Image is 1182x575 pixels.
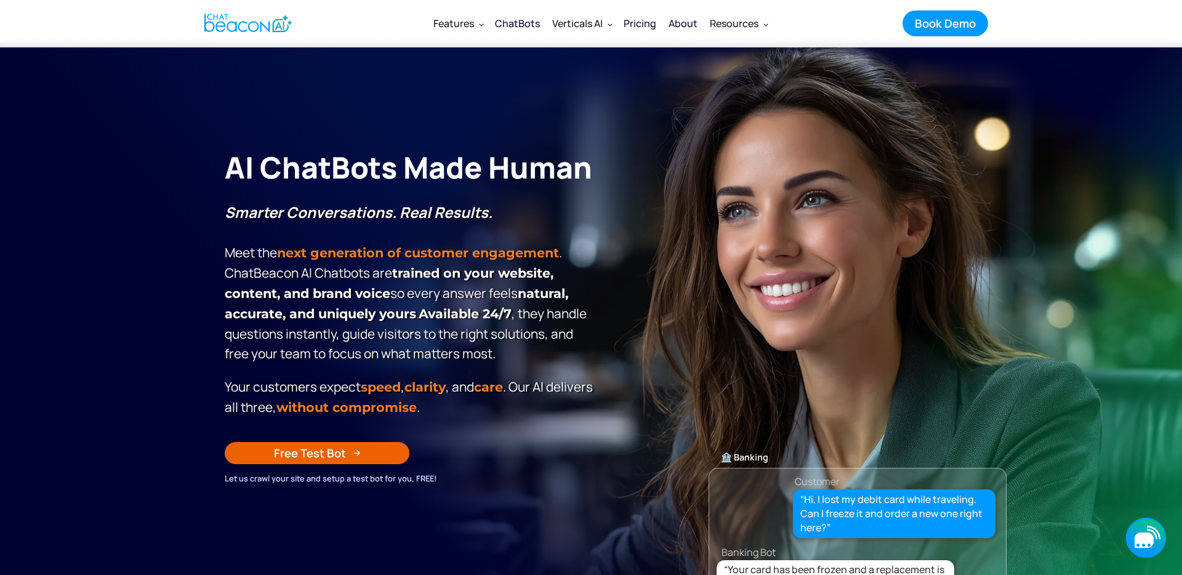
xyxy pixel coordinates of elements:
[795,473,840,490] div: Customer
[427,9,489,38] div: Features
[225,442,409,464] a: Free Test Bot
[489,7,546,39] a: ChatBots
[225,148,597,187] h1: AI ChatBots Made Human
[276,400,417,415] span: without compromise
[915,15,976,31] div: Book Demo
[479,22,484,26] img: Dropdown
[608,22,613,26] img: Dropdown
[433,15,474,32] div: Features
[903,10,988,36] a: Book Demo
[361,379,401,395] strong: speed
[709,449,1006,466] div: 🏦 Banking
[225,472,597,485] div: Let us crawl your site and setup a test bot for you, FREE!
[194,8,299,38] a: home
[624,15,656,32] div: Pricing
[800,493,989,536] div: “Hi, I lost my debit card while traveling. Can I freeze it and order a new one right here?”
[704,9,773,38] div: Resources
[552,15,603,32] div: Verticals AI
[669,15,698,32] div: About
[225,203,597,363] p: Meet the . ChatBeacon Al Chatbots are so every answer feels , they handle questions instantly, gu...
[474,379,503,395] span: care
[419,306,512,321] strong: Available 24/7
[225,202,492,222] strong: Smarter Conversations. Real Results.
[617,7,662,39] a: Pricing
[710,15,758,32] div: Resources
[495,15,540,32] div: ChatBots
[763,22,768,26] img: Dropdown
[662,7,704,39] a: About
[353,449,361,457] img: Arrow
[404,379,446,395] span: clarity
[225,377,597,417] p: Your customers expect , , and . Our Al delivers all three, .
[546,9,617,38] div: Verticals AI
[274,445,346,461] div: Free Test Bot
[277,245,559,260] strong: next generation of customer engagement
